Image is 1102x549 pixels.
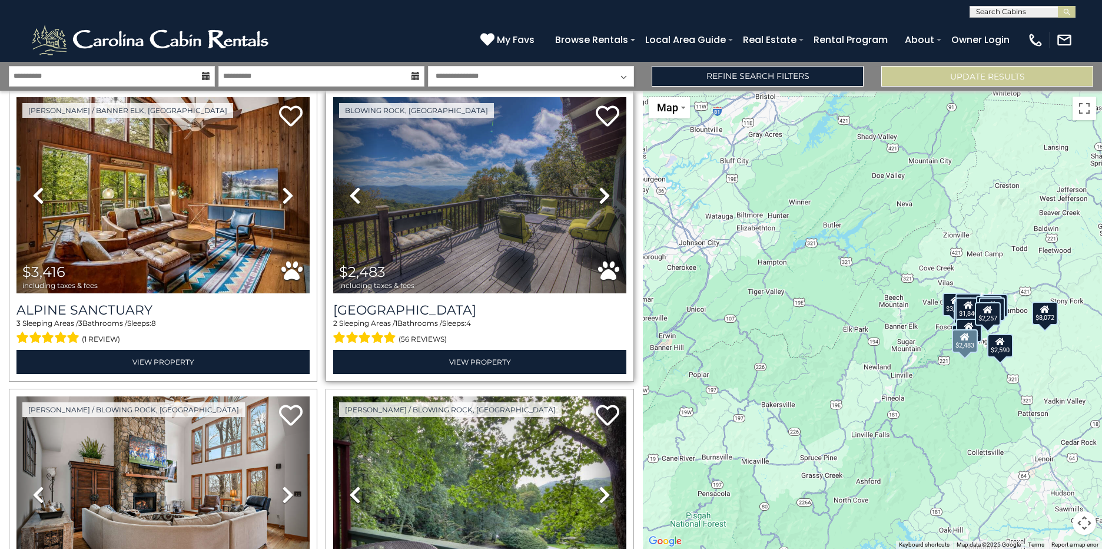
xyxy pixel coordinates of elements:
[737,29,802,50] a: Real Estate
[881,66,1093,87] button: Update Results
[1051,541,1098,548] a: Report a map error
[596,404,619,429] a: Add to favorites
[333,97,626,294] img: thumbnail_163259676.jpeg
[333,350,626,374] a: View Property
[339,263,386,280] span: $2,483
[399,332,447,347] span: (56 reviews)
[957,541,1021,548] span: Map data ©2025 Google
[1032,302,1058,325] div: $8,072
[16,302,310,318] a: Alpine Sanctuary
[982,294,1008,318] div: $3,221
[652,66,864,87] a: Refine Search Filters
[1073,511,1096,535] button: Map camera controls
[976,296,1002,319] div: $3,207
[16,350,310,374] a: View Property
[16,318,310,346] div: Sleeping Areas / Bathrooms / Sleeps:
[808,29,894,50] a: Rental Program
[333,302,626,318] h3: Cloud Forest Lane
[955,293,981,317] div: $3,433
[279,404,303,429] a: Add to favorites
[987,334,1013,358] div: $2,590
[646,534,685,549] img: Google
[16,319,21,328] span: 3
[339,103,494,118] a: Blowing Rock, [GEOGRAPHIC_DATA]
[339,282,414,289] span: including taxes & fees
[16,97,310,294] img: thumbnail_166598113.jpeg
[549,29,634,50] a: Browse Rentals
[1073,97,1096,120] button: Toggle fullscreen view
[497,32,535,47] span: My Favs
[1056,32,1073,48] img: mail-regular-white.png
[333,302,626,318] a: [GEOGRAPHIC_DATA]
[657,101,678,114] span: Map
[339,402,562,417] a: [PERSON_NAME] / Blowing Rock, [GEOGRAPHIC_DATA]
[466,319,471,328] span: 4
[899,29,940,50] a: About
[639,29,732,50] a: Local Area Guide
[1028,541,1044,548] a: Terms (opens in new tab)
[899,541,950,549] button: Keyboard shortcuts
[956,319,982,342] div: $2,428
[279,104,303,130] a: Add to favorites
[954,300,980,324] div: $2,404
[22,263,65,280] span: $3,416
[395,319,397,328] span: 1
[29,22,274,58] img: White-1-2.png
[22,402,245,417] a: [PERSON_NAME] / Blowing Rock, [GEOGRAPHIC_DATA]
[1027,32,1044,48] img: phone-regular-white.png
[649,97,690,118] button: Change map style
[78,319,82,328] span: 3
[480,32,537,48] a: My Favs
[646,534,685,549] a: Open this area in Google Maps (opens a new window)
[945,29,1015,50] a: Owner Login
[151,319,156,328] span: 8
[942,293,968,316] div: $3,416
[82,332,120,347] span: (1 review)
[596,104,619,130] a: Add to favorites
[333,318,626,346] div: Sleeping Areas / Bathrooms / Sleeps:
[955,297,981,321] div: $1,840
[22,103,233,118] a: [PERSON_NAME] / Banner Elk, [GEOGRAPHIC_DATA]
[333,319,337,328] span: 2
[975,302,1001,326] div: $2,257
[952,329,978,353] div: $2,483
[979,297,1005,321] div: $3,344
[22,282,98,289] span: including taxes & fees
